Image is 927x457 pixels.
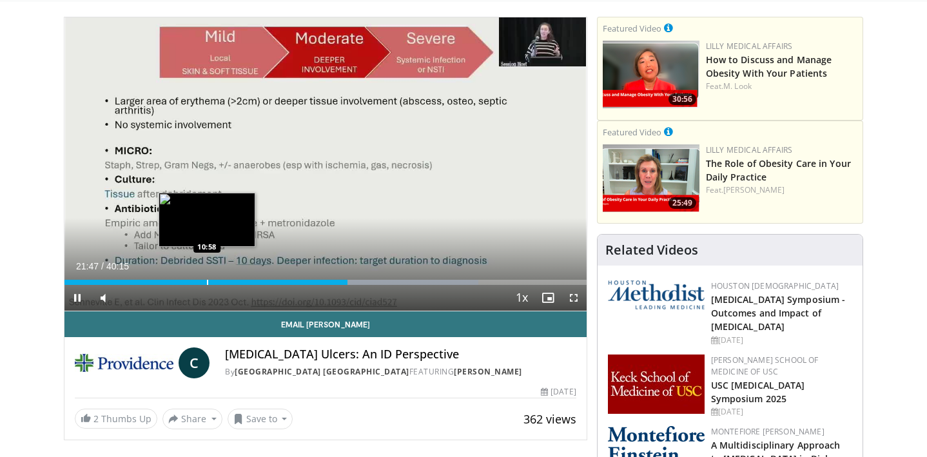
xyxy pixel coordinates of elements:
small: Featured Video [603,126,661,138]
div: [DATE] [711,406,852,418]
img: Providence Regional Medical Center Everett [75,347,173,378]
div: [DATE] [541,386,576,398]
a: 25:49 [603,144,699,212]
a: Montefiore [PERSON_NAME] [711,426,825,437]
button: Pause [64,285,90,311]
a: [PERSON_NAME] [723,184,785,195]
span: / [101,261,104,271]
button: Fullscreen [561,285,587,311]
a: [MEDICAL_DATA] Symposium - Outcomes and Impact of [MEDICAL_DATA] [711,293,846,333]
span: 21:47 [76,261,99,271]
div: By FEATURING [225,366,576,378]
div: Progress Bar [64,280,587,285]
button: Save to [228,409,293,429]
div: [DATE] [711,335,852,346]
a: Houston [DEMOGRAPHIC_DATA] [711,280,839,291]
h4: [MEDICAL_DATA] Ulcers: An ID Perspective [225,347,576,362]
button: Mute [90,285,116,311]
img: c98a6a29-1ea0-4bd5-8cf5-4d1e188984a7.png.150x105_q85_crop-smart_upscale.png [603,41,699,108]
img: image.jpeg [159,193,255,247]
img: 7b941f1f-d101-407a-8bfa-07bd47db01ba.png.150x105_q85_autocrop_double_scale_upscale_version-0.2.jpg [608,355,705,414]
button: Playback Rate [509,285,535,311]
button: Enable picture-in-picture mode [535,285,561,311]
div: Feat. [706,81,857,92]
span: 362 views [523,411,576,427]
a: [GEOGRAPHIC_DATA] [GEOGRAPHIC_DATA] [235,366,409,377]
a: [PERSON_NAME] [454,366,522,377]
a: The Role of Obesity Care in Your Daily Practice [706,157,851,183]
button: Share [162,409,222,429]
a: [PERSON_NAME] School of Medicine of USC [711,355,819,377]
img: e1208b6b-349f-4914-9dd7-f97803bdbf1d.png.150x105_q85_crop-smart_upscale.png [603,144,699,212]
a: 30:56 [603,41,699,108]
span: 30:56 [668,93,696,105]
a: USC [MEDICAL_DATA] Symposium 2025 [711,379,805,405]
a: Lilly Medical Affairs [706,144,793,155]
span: 2 [93,413,99,425]
span: 40:15 [106,261,129,271]
h4: Related Videos [605,242,698,258]
video-js: Video Player [64,17,587,311]
div: Feat. [706,184,857,196]
small: Featured Video [603,23,661,34]
img: 5e4488cc-e109-4a4e-9fd9-73bb9237ee91.png.150x105_q85_autocrop_double_scale_upscale_version-0.2.png [608,280,705,309]
a: 2 Thumbs Up [75,409,157,429]
a: How to Discuss and Manage Obesity With Your Patients [706,53,832,79]
a: C [179,347,210,378]
span: 25:49 [668,197,696,209]
a: Email [PERSON_NAME] [64,311,587,337]
a: M. Look [723,81,752,92]
a: Lilly Medical Affairs [706,41,793,52]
